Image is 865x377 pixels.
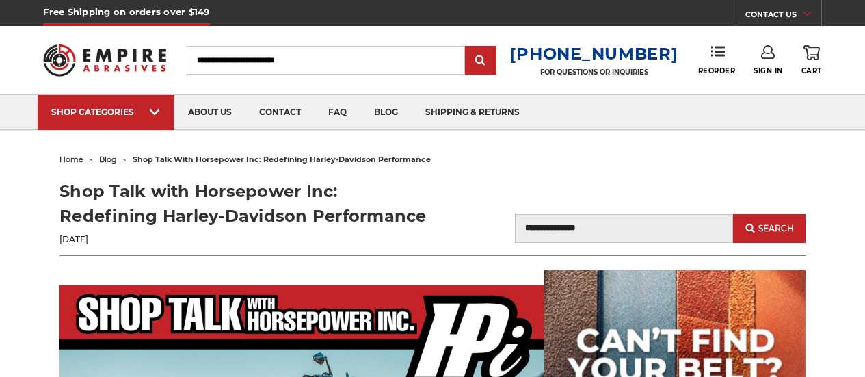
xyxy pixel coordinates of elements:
span: shop talk with horsepower inc: redefining harley-davidson performance [133,155,431,164]
input: Submit [467,47,494,75]
p: [DATE] [59,233,432,246]
a: blog [360,95,412,130]
a: contact [245,95,315,130]
a: faq [315,95,360,130]
span: Search [758,224,794,233]
button: Search [733,214,806,243]
a: shipping & returns [412,95,533,130]
a: [PHONE_NUMBER] [509,44,678,64]
a: blog [99,155,117,164]
a: Reorder [698,45,736,75]
img: Empire Abrasives [43,36,165,84]
div: SHOP CATEGORIES [51,107,161,117]
h1: Shop Talk with Horsepower Inc: Redefining Harley-Davidson Performance [59,179,432,229]
p: FOR QUESTIONS OR INQUIRIES [509,68,678,77]
a: home [59,155,83,164]
span: Sign In [754,66,783,75]
span: Reorder [698,66,736,75]
span: Cart [801,66,822,75]
a: CONTACT US [745,7,821,26]
a: about us [174,95,245,130]
a: Cart [801,45,822,75]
